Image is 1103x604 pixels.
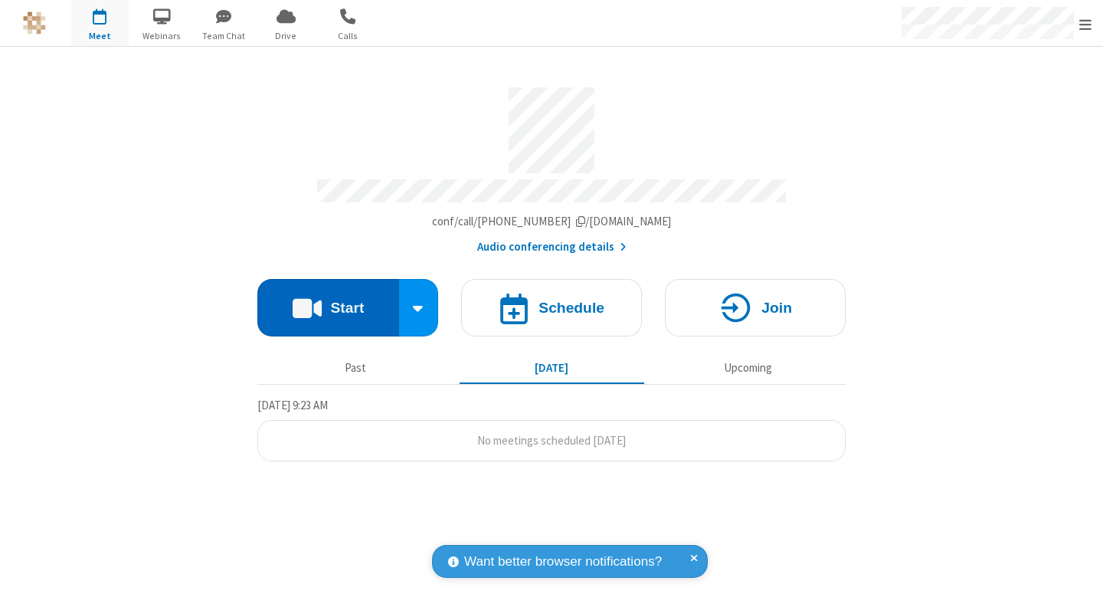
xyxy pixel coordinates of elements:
button: Past [263,353,448,382]
button: Join [665,279,846,336]
h4: Join [761,300,792,315]
h4: Start [330,300,364,315]
button: Copy my meeting room linkCopy my meeting room link [432,213,672,231]
button: Audio conferencing details [477,238,627,256]
button: Start [257,279,399,336]
section: Account details [257,76,846,256]
h4: Schedule [538,300,604,315]
span: Team Chat [195,29,253,43]
span: Drive [257,29,315,43]
span: Copy my meeting room link [432,214,672,228]
span: Calls [319,29,377,43]
button: [DATE] [460,353,644,382]
button: Upcoming [656,353,840,382]
span: Want better browser notifications? [464,552,662,572]
section: Today's Meetings [257,396,846,462]
button: Schedule [461,279,642,336]
div: Start conference options [399,279,439,336]
img: QA Selenium DO NOT DELETE OR CHANGE [23,11,46,34]
span: No meetings scheduled [DATE] [477,433,626,448]
span: [DATE] 9:23 AM [257,398,328,412]
span: Meet [71,29,129,43]
span: Webinars [133,29,191,43]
